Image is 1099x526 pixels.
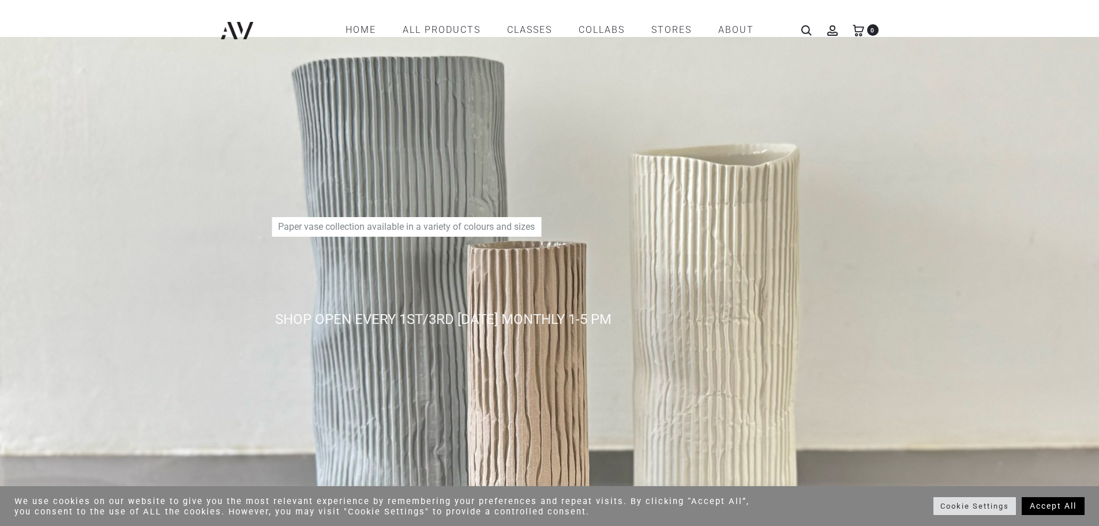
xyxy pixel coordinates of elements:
span: 0 [867,24,879,36]
a: Accept All [1022,497,1085,515]
a: 0 [853,24,864,35]
div: We use cookies on our website to give you the most relevant experience by remembering your prefer... [14,496,764,517]
div: SHOP OPEN EVERY 1ST/3RD [DATE] MONTHLY 1-5 PM [275,309,944,330]
a: Home [346,20,376,40]
p: Paper vase collection available in a variety of colours and sizes [272,217,541,237]
a: Cookie Settings [933,497,1016,515]
a: COLLABS [579,20,625,40]
a: All products [403,20,481,40]
a: ABOUT [718,20,754,40]
a: STORES [651,20,692,40]
a: CLASSES [507,20,552,40]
